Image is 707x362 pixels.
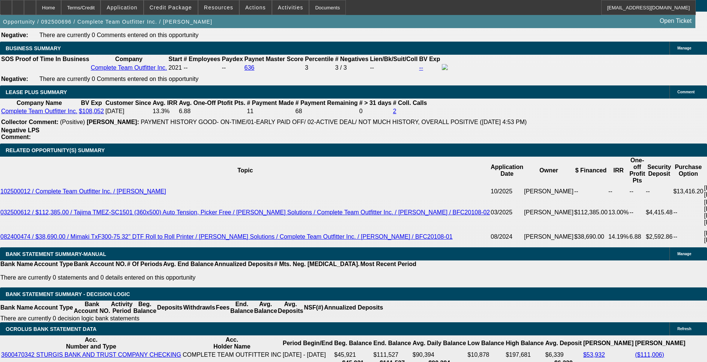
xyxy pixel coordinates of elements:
[419,64,423,71] a: --
[168,56,182,62] b: Start
[524,184,574,199] td: [PERSON_NAME]
[107,4,137,10] span: Application
[645,157,673,184] th: Security Deposit
[574,184,608,199] td: --
[335,56,368,62] b: # Negatives
[3,19,212,25] span: Opportunity / 092500696 / Complete Team Outfitter Inc. / [PERSON_NAME]
[360,260,417,268] th: Most Recent Period
[608,157,629,184] th: IRR
[545,351,582,359] td: $6,339
[673,184,704,199] td: $13,416.20
[111,301,133,315] th: Activity Period
[673,199,704,226] td: --
[6,326,96,332] span: OCROLUS BANK STATEMENT DATA
[629,199,645,226] td: --
[524,157,574,184] th: Owner
[115,56,143,62] b: Company
[127,260,163,268] th: # Of Periods
[183,301,215,315] th: Withdrawls
[278,4,303,10] span: Activities
[198,0,239,15] button: Resources
[1,76,28,82] b: Negative:
[369,64,418,72] td: --
[645,226,673,247] td: $2,592.86
[182,351,282,359] td: COMPLETE TEAM OUTFITTER INC
[1,55,14,63] th: SOS
[282,336,333,350] th: Period Begin/End
[74,260,127,268] th: Bank Account NO.
[6,291,130,297] span: Bank Statement Summary - Decision Logic
[490,226,524,247] td: 08/2024
[230,301,254,315] th: End. Balance
[677,327,691,331] span: Refresh
[105,100,151,106] b: Customer Since
[222,64,243,72] td: --
[324,301,383,315] th: Annualized Deposits
[33,301,74,315] th: Account Type
[79,108,104,114] a: $108,052
[629,157,645,184] th: One-off Profit Pts
[467,336,505,350] th: Low Balance
[204,4,233,10] span: Resources
[6,147,105,153] span: RELATED OPPORTUNITY(S) SUMMARY
[184,56,221,62] b: # Employees
[168,64,182,72] td: 2021
[0,233,453,240] a: 082400474 / $38,690.00 / Mimaki TxF300-75 32" DTF Roll to Roll Printer / [PERSON_NAME] Solutions ...
[305,56,333,62] b: Percentile
[152,108,178,115] td: 13.3%
[505,336,544,350] th: High Balance
[15,55,90,63] th: Proof of Time In Business
[524,226,574,247] td: [PERSON_NAME]
[442,64,448,70] img: facebook-icon.png
[254,301,277,315] th: Avg. Balance
[278,301,304,315] th: Avg. Deposits
[0,209,490,215] a: 032500612 / $112,385.00 / Tajima TMEZ-SC1501 (360x500) Auto Tension, Picker Free / [PERSON_NAME] ...
[393,108,396,114] a: 2
[246,108,294,115] td: 11
[608,199,629,226] td: 13.00%
[144,0,198,15] button: Credit Package
[505,351,544,359] td: $197,681
[1,119,59,125] b: Collector Comment:
[370,56,417,62] b: Lien/Bk/Suit/Coll
[247,100,294,106] b: # Payment Made
[163,260,214,268] th: Avg. End Balance
[245,56,303,62] b: Paynet Master Score
[39,32,198,38] span: There are currently 0 Comments entered on this opportunity
[608,184,629,199] td: --
[657,15,695,27] a: Open Ticket
[60,119,85,125] span: (Positive)
[583,352,605,358] a: $53,932
[393,100,427,106] b: # Coll. Calls
[81,100,102,106] b: BV Exp
[150,4,192,10] span: Credit Package
[33,260,74,268] th: Account Type
[91,64,167,71] a: Complete Team Outfitter Inc.
[240,0,272,15] button: Actions
[141,119,527,125] span: PAYMENT HISTORY GOOD- ON-TIME/01-EARLY PAID OFF/ 02-ACTIVE DEAL/ NOT MUCH HISTORY, OVERALL POSITI...
[359,108,392,115] td: 0
[373,351,411,359] td: $111,527
[282,351,333,359] td: [DATE] - [DATE]
[17,100,62,106] b: Company Name
[629,184,645,199] td: --
[6,251,106,257] span: BANK STATEMENT SUMMARY-MANUAL
[245,4,266,10] span: Actions
[6,45,61,51] span: BUSINESS SUMMARY
[133,301,156,315] th: Beg. Balance
[303,301,324,315] th: NSF(#)
[0,274,416,281] p: There are currently 0 statements and 0 details entered on this opportunity
[1,127,39,140] b: Negative LPS Comment:
[334,351,372,359] td: $45,921
[629,226,645,247] td: 6.88
[335,64,368,71] div: 3 / 3
[574,157,608,184] th: $ Financed
[305,64,333,71] div: 3
[153,100,177,106] b: Avg. IRR
[490,157,524,184] th: Application Date
[157,301,183,315] th: Deposits
[373,336,411,350] th: End. Balance
[677,46,691,50] span: Manage
[673,226,704,247] td: --
[677,90,695,94] span: Comment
